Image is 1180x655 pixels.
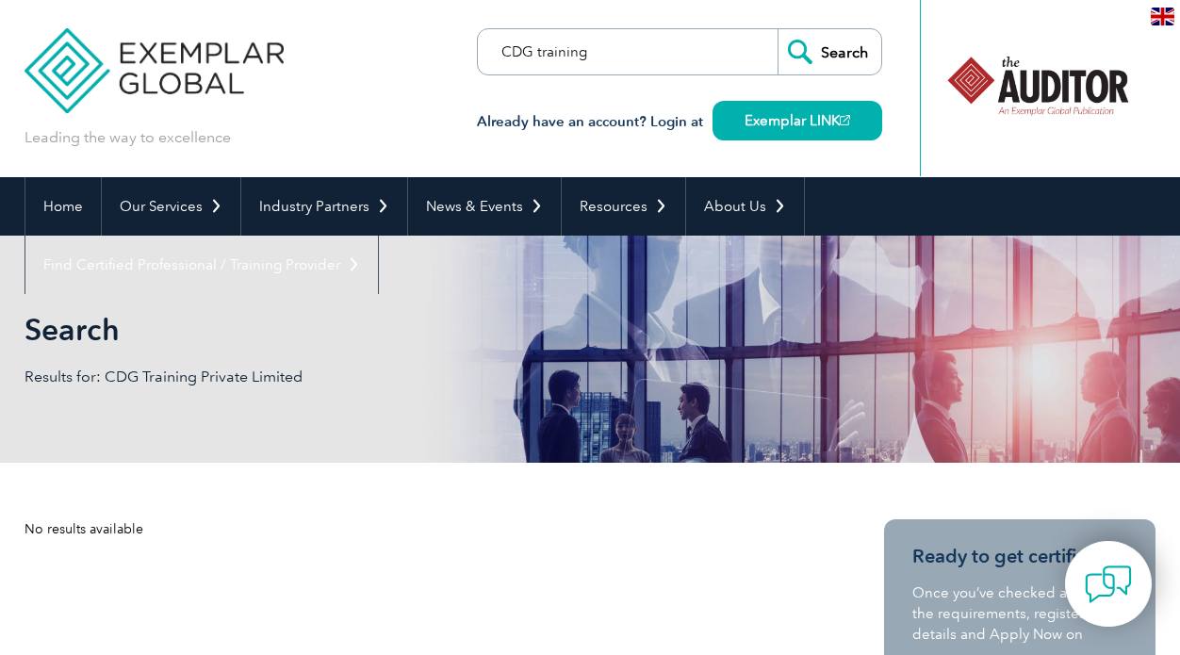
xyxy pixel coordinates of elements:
p: Results for: CDG Training Private Limited [25,367,590,387]
h1: Search [25,311,748,348]
p: Once you’ve checked and met the requirements, register your details and Apply Now on [912,582,1127,645]
img: contact-chat.png [1085,561,1132,608]
a: Home [25,177,101,236]
a: News & Events [408,177,561,236]
h3: Already have an account? Login at [477,110,882,134]
a: About Us [686,177,804,236]
h3: Ready to get certified? [912,545,1127,568]
div: No results available [25,519,816,539]
a: Our Services [102,177,240,236]
a: Find Certified Professional / Training Provider [25,236,378,294]
a: Industry Partners [241,177,407,236]
a: Resources [562,177,685,236]
img: en [1151,8,1174,25]
p: Leading the way to excellence [25,127,231,148]
input: Search [778,29,881,74]
a: Exemplar LINK [713,101,882,140]
img: open_square.png [840,115,850,125]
